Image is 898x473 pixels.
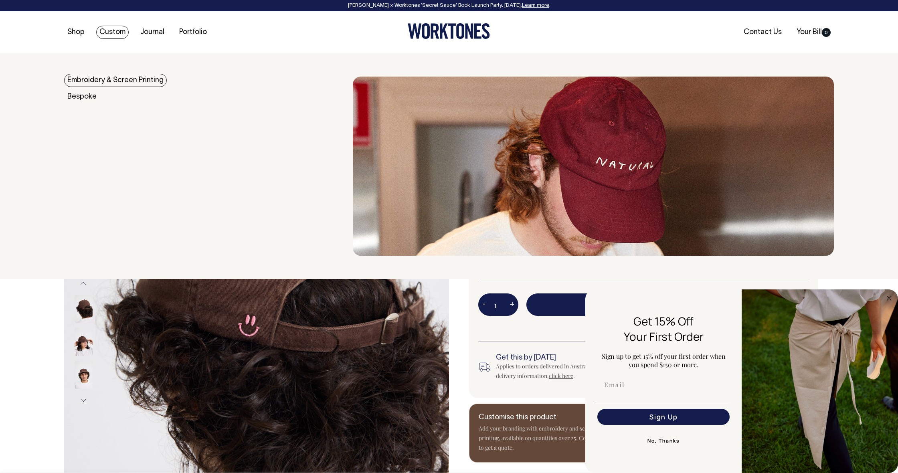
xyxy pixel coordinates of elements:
span: Sign up to get 15% off your first order when you spend $150 or more. [602,352,726,369]
h6: Customise this product [479,414,607,422]
button: - [478,297,489,313]
button: No, Thanks [596,433,731,449]
div: Applies to orders delivered in Australian metro areas. For all delivery information, . [496,362,659,381]
a: Custom [96,26,129,39]
a: Contact Us [740,26,785,39]
a: Shop [64,26,88,39]
img: embroidery & Screen Printing [353,77,834,256]
a: Bespoke [64,90,100,103]
h6: Get this by [DATE] [496,354,659,362]
a: Learn more [522,3,549,8]
button: + [506,297,518,313]
button: Sign Up [597,409,730,425]
img: espresso [75,328,93,356]
button: Next [77,391,89,409]
div: [PERSON_NAME] × Worktones ‘Secret Sauce’ Book Launch Party, [DATE]. . [8,3,890,8]
span: Get 15% Off [633,313,694,329]
a: Your Bill0 [793,26,834,39]
input: Email [597,377,730,393]
img: 5e34ad8f-4f05-4173-92a8-ea475ee49ac9.jpeg [742,289,898,473]
div: FLYOUT Form [585,289,898,473]
span: Spend AUD350 more to get FREE SHIPPING [526,321,809,330]
button: Close dialog [884,293,894,303]
a: click here [549,372,573,380]
button: Add to bill —$40.00 AUD [526,293,809,316]
a: Portfolio [176,26,210,39]
img: espresso [75,361,93,389]
button: Previous [77,275,89,293]
p: Add your branding with embroidery and screen printing, available on quantities over 25. Contact u... [479,424,607,453]
img: espresso [75,295,93,323]
span: Your First Order [624,329,704,344]
span: 0 [822,28,831,37]
a: Journal [137,26,168,39]
a: Embroidery & Screen Printing [64,74,167,87]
